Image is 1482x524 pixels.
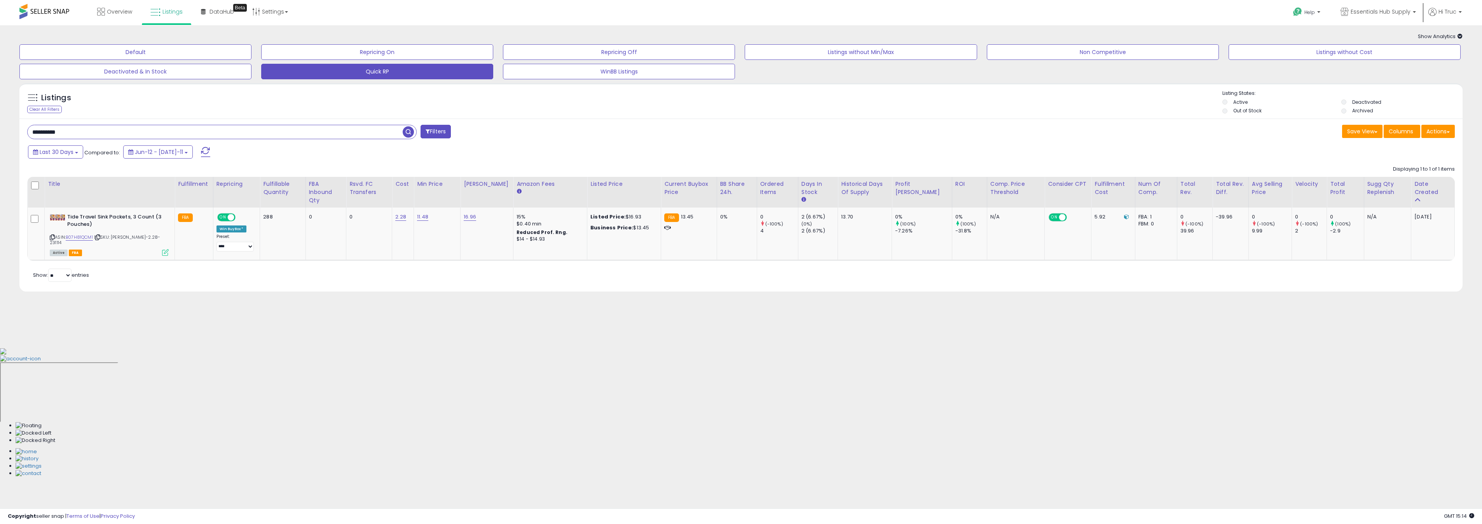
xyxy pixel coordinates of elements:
img: History [16,455,38,463]
div: Velocity [1295,180,1323,188]
i: Get Help [1293,7,1302,17]
label: Archived [1352,107,1373,114]
b: Listed Price: [590,213,626,220]
span: Essentials Hub Supply [1351,8,1410,16]
small: (-100%) [1185,221,1203,227]
a: 16.96 [464,213,476,221]
div: 13.70 [841,213,886,220]
div: 39.96 [1180,227,1212,234]
span: Help [1304,9,1315,16]
div: $0.40 min [517,220,581,227]
div: Comp. Price Threshold [990,180,1042,196]
div: [PERSON_NAME] [464,180,510,188]
span: All listings currently available for purchase on Amazon [50,250,68,256]
div: N/A [990,213,1039,220]
div: Displaying 1 to 1 of 1 items [1393,166,1455,173]
div: -7.26% [895,227,952,234]
span: Show Analytics [1418,33,1463,40]
div: Preset: [216,234,254,252]
a: Hi Truc [1428,8,1462,25]
div: N/A [1367,213,1405,220]
span: | SKU: [PERSON_NAME]-2.28-231114 [50,234,160,246]
button: Repricing Off [503,44,735,60]
label: Active [1233,99,1248,105]
label: Deactivated [1352,99,1381,105]
div: 288 [263,213,299,220]
div: [DATE] [1414,213,1445,220]
button: Save View [1342,125,1383,138]
div: BB Share 24h. [720,180,754,196]
div: 0 [1180,213,1212,220]
span: Hi Truc [1438,8,1456,16]
div: Total Profit [1330,180,1360,196]
span: FBA [69,250,82,256]
a: Help [1287,1,1328,25]
small: Days In Stock. [801,196,806,203]
div: Historical Days Of Supply [841,180,889,196]
div: 2 (6.67%) [801,213,838,220]
div: 4 [760,227,798,234]
small: FBA [664,213,679,222]
button: Default [19,44,251,60]
button: Non Competitive [987,44,1219,60]
div: 0 [1330,213,1363,220]
div: Fulfillment [178,180,209,188]
div: Ordered Items [760,180,795,196]
b: Business Price: [590,224,633,231]
small: (100%) [1335,221,1351,227]
label: Out of Stock [1233,107,1262,114]
div: Date Created [1414,180,1451,196]
button: Quick RP [261,64,493,79]
span: Last 30 Days [40,148,73,156]
h5: Listings [41,93,71,103]
img: Floating [16,422,42,430]
button: Deactivated & In Stock [19,64,251,79]
img: Home [16,448,37,456]
div: Profit [PERSON_NAME] [895,180,949,196]
small: FBA [178,213,192,222]
small: (100%) [900,221,916,227]
p: Listing States: [1222,90,1463,97]
div: $13.45 [590,224,655,231]
div: 0 [1252,213,1292,220]
div: $14 - $14.93 [517,236,581,243]
button: Last 30 Days [28,145,83,159]
div: 5.92 [1094,213,1129,220]
div: Avg Selling Price [1252,180,1288,196]
small: (-100%) [1257,221,1275,227]
div: -39.96 [1216,213,1243,220]
img: Settings [16,463,42,470]
img: 5160mTnKk2L._SL40_.jpg [50,213,65,221]
span: Columns [1389,128,1413,135]
div: -31.8% [955,227,987,234]
div: Total Rev. Diff. [1216,180,1245,196]
img: Contact [16,470,41,477]
button: Repricing On [261,44,493,60]
div: Fulfillable Quantity [263,180,302,196]
div: ASIN: [50,213,169,255]
div: Num of Comp. [1138,180,1174,196]
div: -2.9 [1330,227,1363,234]
div: Current Buybox Price [664,180,713,196]
div: Min Price [417,180,457,188]
div: Repricing [216,180,257,188]
div: 0% [895,213,952,220]
div: Cost [395,180,410,188]
div: ROI [955,180,984,188]
button: Listings without Min/Max [745,44,977,60]
button: Actions [1421,125,1455,138]
span: ON [218,214,228,221]
small: (-100%) [1300,221,1318,227]
div: FBM: 0 [1138,220,1171,227]
img: Docked Right [16,437,55,444]
span: OFF [1066,214,1078,221]
span: DataHub [209,8,234,16]
span: OFF [234,214,246,221]
div: 9.99 [1252,227,1292,234]
button: Columns [1384,125,1420,138]
div: Sugg Qty Replenish [1367,180,1408,196]
div: 2 (6.67%) [801,227,838,234]
div: Rsvd. FC Transfers [349,180,389,196]
div: Win BuyBox * [216,225,247,232]
th: Please note that this number is a calculation based on your required days of coverage and your ve... [1364,177,1411,208]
